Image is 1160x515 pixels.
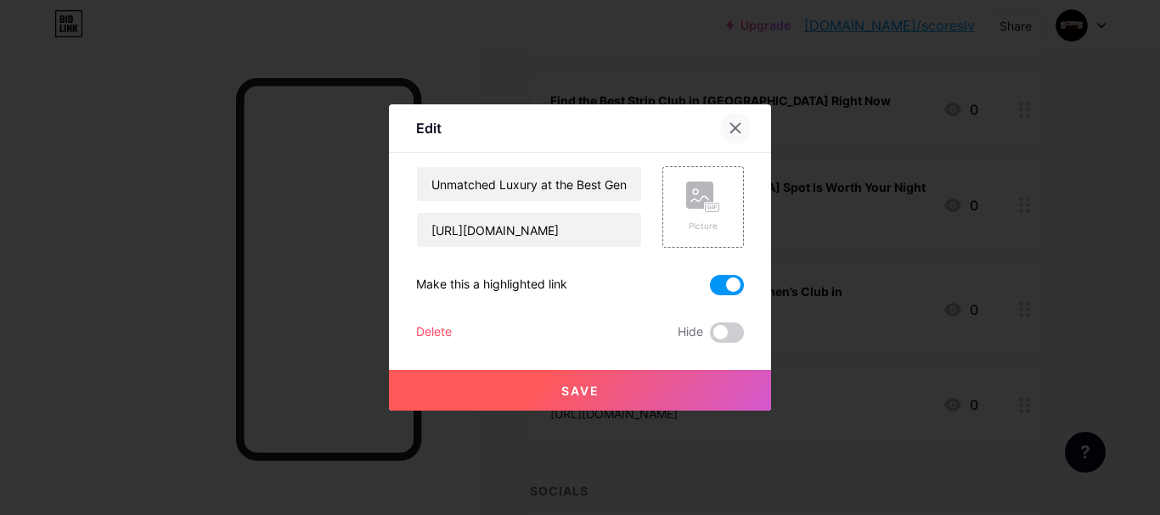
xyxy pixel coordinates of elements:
[416,275,567,295] div: Make this a highlighted link
[416,118,442,138] div: Edit
[389,370,771,411] button: Save
[416,322,452,343] div: Delete
[678,322,703,343] span: Hide
[561,383,600,398] span: Save
[417,167,641,201] input: Title
[686,220,720,232] div: Picture
[417,213,641,247] input: URL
